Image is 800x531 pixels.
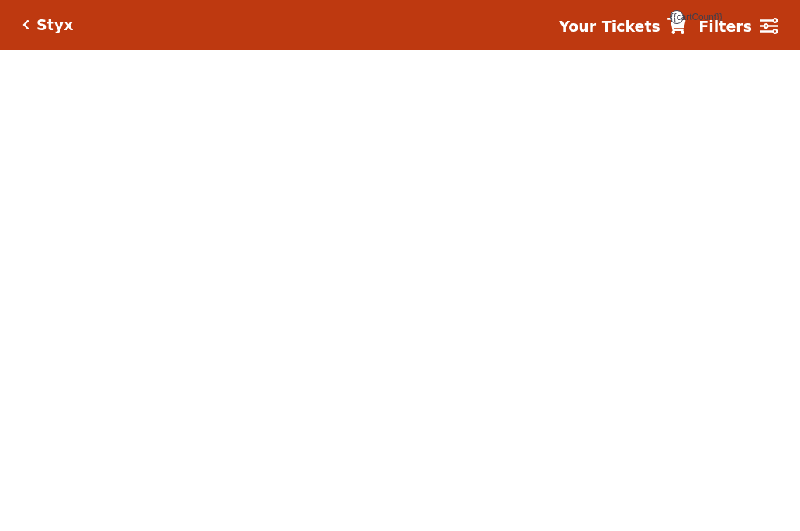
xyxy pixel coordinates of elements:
strong: Filters [698,18,752,35]
a: Filters [698,16,778,38]
h5: Styx [36,16,73,34]
span: {{cartCount}} [670,10,684,24]
strong: Your Tickets [559,18,660,35]
a: Click here to go back to filters [22,19,29,30]
a: Your Tickets {{cartCount}} [559,16,686,38]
